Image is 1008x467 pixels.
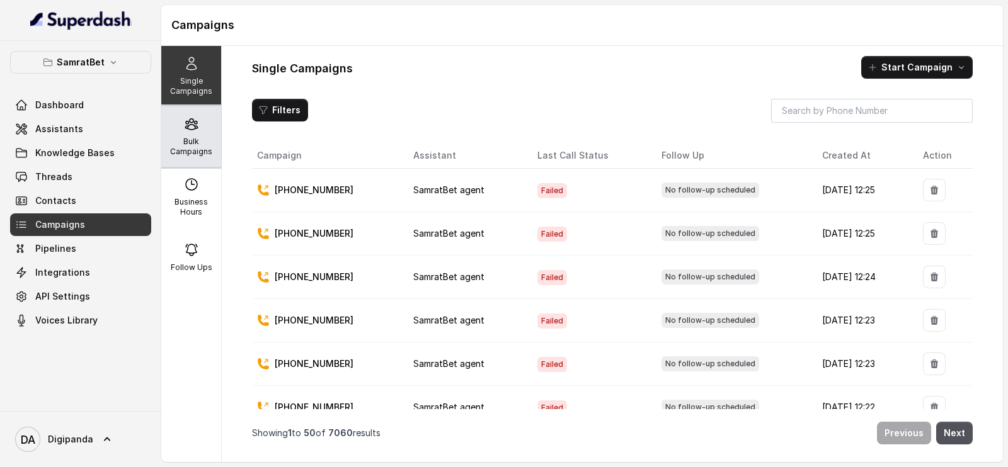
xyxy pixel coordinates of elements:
span: SamratBet agent [413,228,484,239]
p: [PHONE_NUMBER] [275,357,353,370]
a: API Settings [10,285,151,308]
span: Pipelines [35,242,76,255]
button: SamratBet [10,51,151,74]
span: Dashboard [35,99,84,111]
td: [DATE] 12:24 [812,256,913,299]
a: Integrations [10,261,151,284]
button: Filters [252,99,308,121]
span: Knowledge Bases [35,147,115,159]
span: API Settings [35,290,90,303]
span: No follow-up scheduled [661,356,759,371]
p: Showing to of results [252,427,381,439]
h1: Campaigns [171,15,993,35]
span: 1 [288,427,292,438]
img: light.svg [30,10,132,30]
th: Last Call Status [527,143,651,169]
span: Assistants [35,123,83,135]
span: Integrations [35,266,90,279]
span: No follow-up scheduled [661,183,759,198]
span: Failed [537,183,567,198]
span: SamratBet agent [413,358,484,369]
span: SamratBet agent [413,184,484,195]
p: [PHONE_NUMBER] [275,184,353,196]
p: [PHONE_NUMBER] [275,227,353,240]
th: Campaign [252,143,403,169]
a: Assistants [10,118,151,140]
span: Threads [35,171,72,183]
p: [PHONE_NUMBER] [275,401,353,414]
span: Contacts [35,194,76,207]
th: Assistant [403,143,527,169]
span: Digipanda [48,433,93,446]
p: [PHONE_NUMBER] [275,314,353,327]
span: Failed [537,313,567,329]
td: [DATE] 12:23 [812,342,913,386]
td: [DATE] 12:23 [812,299,913,342]
span: No follow-up scheduled [661,400,759,415]
button: Next [936,422,973,444]
a: Digipanda [10,422,151,457]
p: Single Campaigns [166,76,216,96]
p: SamratBet [57,55,105,70]
th: Follow Up [651,143,811,169]
span: No follow-up scheduled [661,269,759,284]
span: SamratBet agent [413,315,484,325]
th: Created At [812,143,913,169]
span: SamratBet agent [413,402,484,412]
nav: Pagination [252,414,973,452]
button: Start Campaign [861,56,973,79]
a: Knowledge Bases [10,142,151,164]
p: Bulk Campaigns [166,137,216,157]
span: Failed [537,357,567,372]
a: Pipelines [10,237,151,260]
td: [DATE] 12:22 [812,386,913,429]
span: 50 [304,427,316,438]
th: Action [913,143,973,169]
span: Voices Library [35,314,98,327]
h1: Single Campaigns [252,59,353,79]
span: Failed [537,270,567,285]
a: Dashboard [10,94,151,116]
text: DA [21,433,35,446]
td: [DATE] 12:25 [812,212,913,256]
a: Contacts [10,189,151,212]
span: Failed [537,400,567,415]
a: Voices Library [10,309,151,332]
span: Failed [537,227,567,242]
a: Campaigns [10,213,151,236]
input: Search by Phone Number [771,99,973,123]
span: Campaigns [35,218,85,231]
a: Threads [10,166,151,188]
p: [PHONE_NUMBER] [275,271,353,283]
span: SamratBet agent [413,271,484,282]
span: 7060 [328,427,353,438]
p: Business Hours [166,197,216,217]
button: Previous [877,422,931,444]
p: Follow Ups [171,262,212,273]
span: No follow-up scheduled [661,313,759,328]
td: [DATE] 12:25 [812,169,913,212]
span: No follow-up scheduled [661,226,759,241]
